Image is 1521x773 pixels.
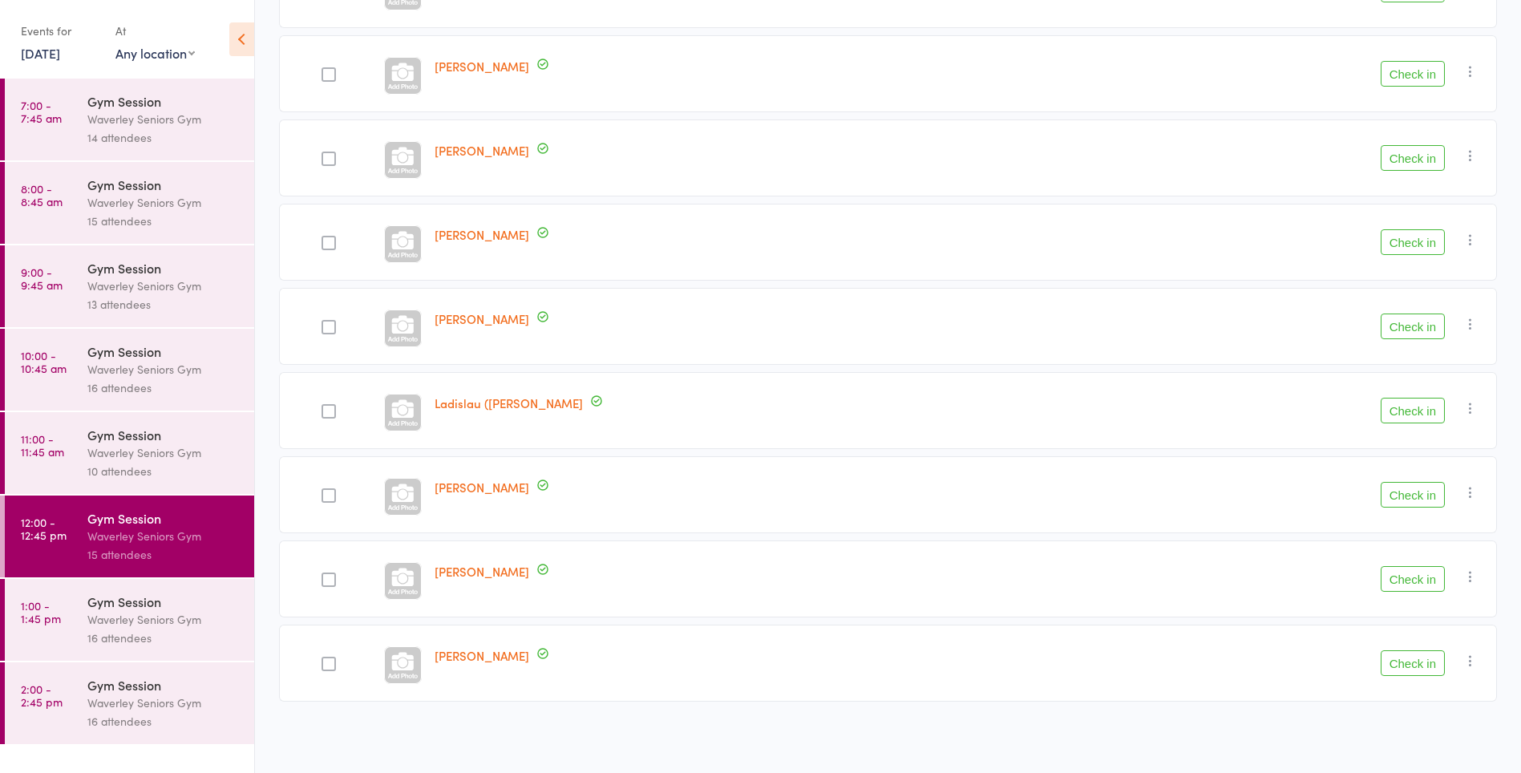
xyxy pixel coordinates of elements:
a: Ladislau ([PERSON_NAME] [435,395,583,411]
div: Gym Session [87,593,241,610]
div: 16 attendees [87,378,241,397]
button: Check in [1381,229,1445,255]
div: Gym Session [87,509,241,527]
div: Events for [21,18,99,44]
time: 2:00 - 2:45 pm [21,682,63,708]
a: [PERSON_NAME] [435,226,529,243]
button: Check in [1381,566,1445,592]
div: 10 attendees [87,462,241,480]
a: 10:00 -10:45 amGym SessionWaverley Seniors Gym16 attendees [5,329,254,411]
a: [DATE] [21,44,60,62]
button: Check in [1381,482,1445,508]
time: 7:00 - 7:45 am [21,99,62,124]
div: Gym Session [87,176,241,193]
a: [PERSON_NAME] [435,647,529,664]
div: At [115,18,195,44]
button: Check in [1381,145,1445,171]
div: Gym Session [87,342,241,360]
div: Waverley Seniors Gym [87,110,241,128]
div: Waverley Seniors Gym [87,443,241,462]
time: 11:00 - 11:45 am [21,432,64,458]
a: [PERSON_NAME] [435,58,529,75]
time: 12:00 - 12:45 pm [21,516,67,541]
div: Gym Session [87,676,241,694]
div: Waverley Seniors Gym [87,277,241,295]
time: 9:00 - 9:45 am [21,265,63,291]
div: Waverley Seniors Gym [87,360,241,378]
div: Waverley Seniors Gym [87,694,241,712]
time: 10:00 - 10:45 am [21,349,67,374]
div: 16 attendees [87,629,241,647]
a: 8:00 -8:45 amGym SessionWaverley Seniors Gym15 attendees [5,162,254,244]
a: 11:00 -11:45 amGym SessionWaverley Seniors Gym10 attendees [5,412,254,494]
div: Waverley Seniors Gym [87,193,241,212]
a: [PERSON_NAME] [435,563,529,580]
div: 15 attendees [87,212,241,230]
a: [PERSON_NAME] [435,310,529,327]
div: 16 attendees [87,712,241,731]
div: Gym Session [87,259,241,277]
div: Waverley Seniors Gym [87,610,241,629]
a: 1:00 -1:45 pmGym SessionWaverley Seniors Gym16 attendees [5,579,254,661]
button: Check in [1381,398,1445,423]
div: Waverley Seniors Gym [87,527,241,545]
button: Check in [1381,650,1445,676]
time: 1:00 - 1:45 pm [21,599,61,625]
a: [PERSON_NAME] [435,142,529,159]
div: Any location [115,44,195,62]
time: 8:00 - 8:45 am [21,182,63,208]
a: 12:00 -12:45 pmGym SessionWaverley Seniors Gym15 attendees [5,496,254,577]
button: Check in [1381,61,1445,87]
div: Gym Session [87,426,241,443]
a: 2:00 -2:45 pmGym SessionWaverley Seniors Gym16 attendees [5,662,254,744]
div: 14 attendees [87,128,241,147]
div: Gym Session [87,92,241,110]
button: Check in [1381,314,1445,339]
a: [PERSON_NAME] [435,479,529,496]
div: 13 attendees [87,295,241,314]
div: 15 attendees [87,545,241,564]
a: 7:00 -7:45 amGym SessionWaverley Seniors Gym14 attendees [5,79,254,160]
a: 9:00 -9:45 amGym SessionWaverley Seniors Gym13 attendees [5,245,254,327]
